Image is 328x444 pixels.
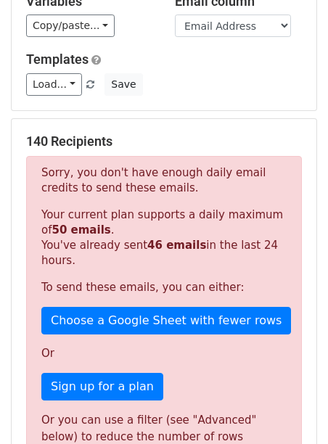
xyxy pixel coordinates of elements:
[41,280,287,295] p: To send these emails, you can either:
[104,73,142,96] button: Save
[26,133,302,149] h5: 140 Recipients
[147,239,206,252] strong: 46 emails
[26,15,115,37] a: Copy/paste...
[255,374,328,444] iframe: Chat Widget
[41,373,163,400] a: Sign up for a plan
[41,307,291,334] a: Choose a Google Sheet with fewer rows
[26,73,82,96] a: Load...
[41,346,287,361] p: Or
[41,207,287,268] p: Your current plan supports a daily maximum of . You've already sent in the last 24 hours.
[52,223,110,237] strong: 50 emails
[41,165,287,196] p: Sorry, you don't have enough daily email credits to send these emails.
[26,52,89,67] a: Templates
